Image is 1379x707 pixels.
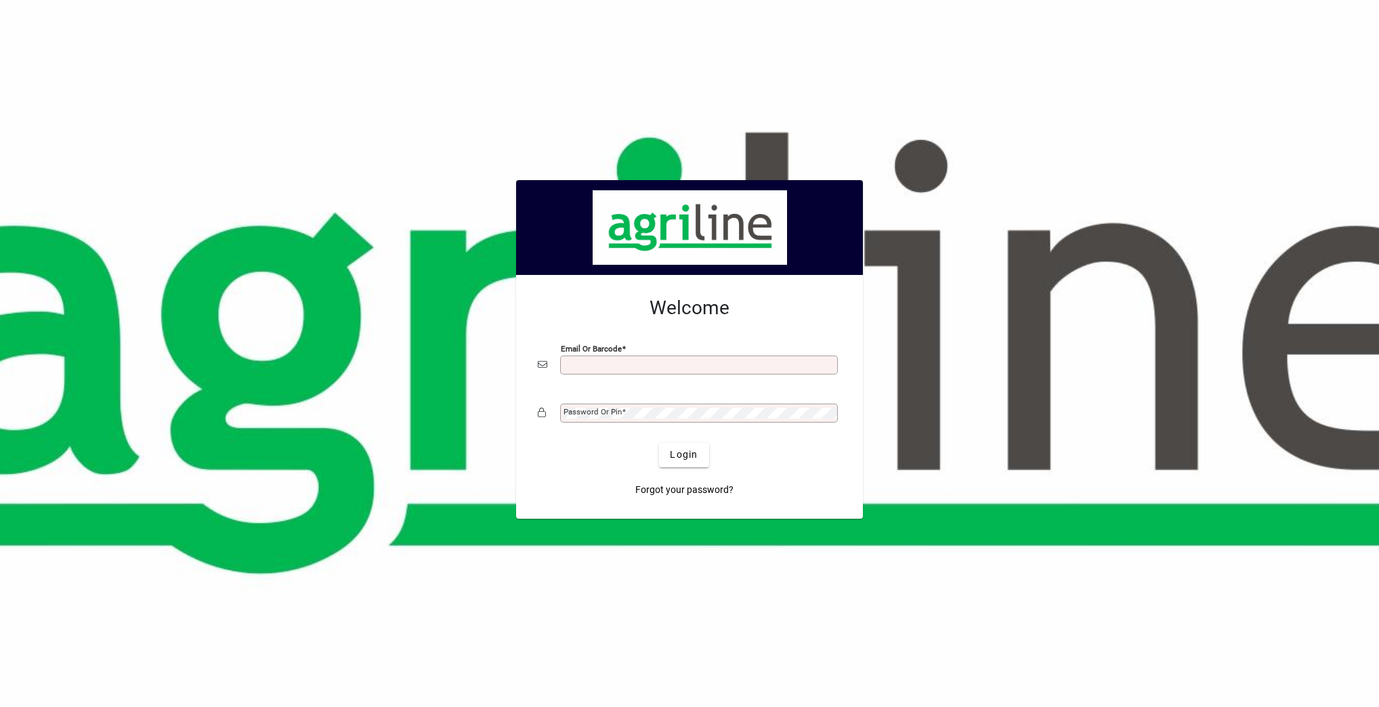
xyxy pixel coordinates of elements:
[630,478,739,502] a: Forgot your password?
[635,483,734,497] span: Forgot your password?
[561,343,622,353] mat-label: Email or Barcode
[564,407,622,416] mat-label: Password or Pin
[538,297,841,320] h2: Welcome
[670,448,698,462] span: Login
[659,443,708,467] button: Login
